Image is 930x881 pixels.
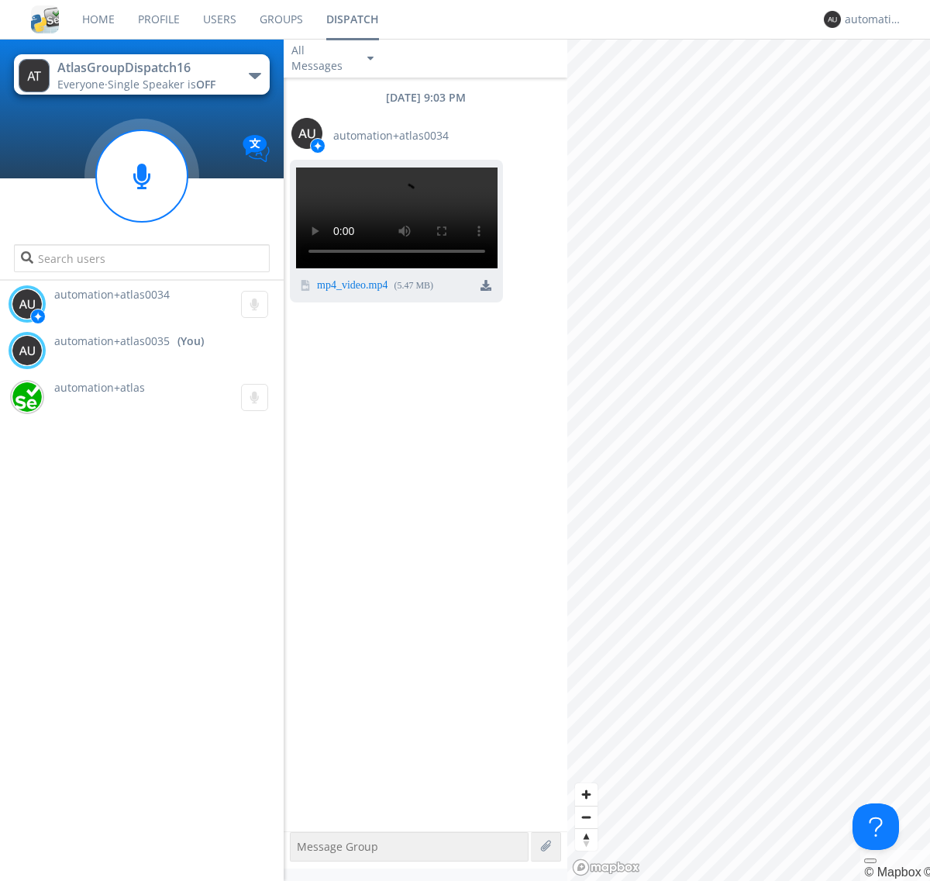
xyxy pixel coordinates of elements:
[54,380,145,395] span: automation+atlas
[480,280,491,291] img: download media button
[300,280,311,291] img: video icon
[284,90,567,105] div: [DATE] 9:03 PM
[852,803,899,850] iframe: Toggle Customer Support
[394,279,433,292] div: ( 5.47 MB )
[54,287,170,302] span: automation+atlas0034
[575,806,598,828] button: Zoom out
[575,783,598,806] button: Zoom in
[12,335,43,366] img: 373638.png
[317,280,387,292] a: mp4_video.mp4
[12,382,43,413] img: d2d01cd9b4174d08988066c6d424eccd
[243,135,270,162] img: Translation enabled
[12,288,43,320] img: 373638.png
[14,54,269,95] button: AtlasGroupDispatch16Everyone·Single Speaker isOFF
[291,43,353,74] div: All Messages
[57,77,232,92] div: Everyone ·
[196,77,215,92] span: OFF
[824,11,841,28] img: 373638.png
[108,77,215,92] span: Single Speaker is
[333,128,449,143] span: automation+atlas0034
[575,807,598,828] span: Zoom out
[845,12,903,27] div: automation+atlas0035
[367,57,374,60] img: caret-down-sm.svg
[54,333,170,349] span: automation+atlas0035
[177,333,204,349] div: (You)
[14,244,269,272] input: Search users
[864,865,921,879] a: Mapbox
[575,828,598,851] button: Reset bearing to north
[572,859,640,876] a: Mapbox logo
[864,859,877,863] button: Toggle attribution
[575,829,598,851] span: Reset bearing to north
[19,59,50,92] img: 373638.png
[291,118,322,149] img: 373638.png
[31,5,59,33] img: cddb5a64eb264b2086981ab96f4c1ba7
[57,59,232,77] div: AtlasGroupDispatch16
